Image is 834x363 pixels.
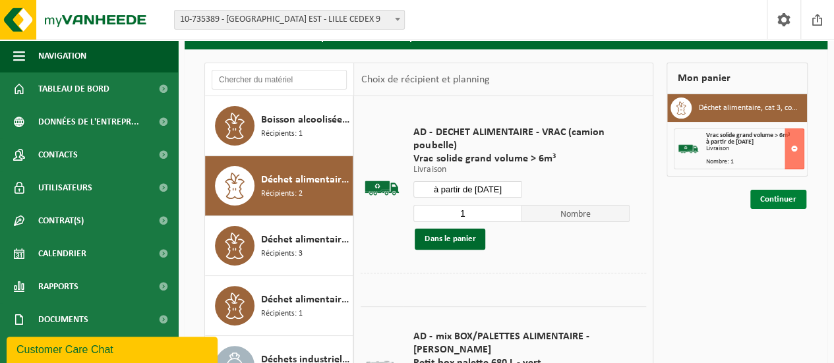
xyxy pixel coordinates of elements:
[667,63,808,94] div: Mon panier
[705,146,804,152] div: Livraison
[415,229,485,250] button: Dans le panier
[175,11,404,29] span: 10-735389 - SUEZ RV NORD EST - LILLE CEDEX 9
[705,138,753,146] strong: à partir de [DATE]
[413,181,521,198] input: Sélectionnez date
[261,172,349,188] span: Déchet alimentaire, cat 3, contenant des produits d'origine animale, emballage synthétique
[261,308,303,320] span: Récipients: 1
[205,156,353,216] button: Déchet alimentaire, cat 3, contenant des produits d'origine animale, emballage synthétique Récipi...
[38,270,78,303] span: Rapports
[38,171,92,204] span: Utilisateurs
[413,330,630,356] span: AD - mix BOX/PALETTES ALIMENTAIRE - [PERSON_NAME]
[38,138,78,171] span: Contacts
[38,40,86,72] span: Navigation
[521,205,630,222] span: Nombre
[205,216,353,276] button: Déchet alimentaire, catégorie 2, contenant des produits d'origine animale, emballage mélangé Réci...
[38,237,86,270] span: Calendrier
[38,72,109,105] span: Tableau de bord
[261,188,303,200] span: Récipients: 2
[413,126,630,152] span: AD - DECHET ALIMENTAIRE - VRAC (camion poubelle)
[38,303,88,336] span: Documents
[750,190,806,209] a: Continuer
[261,232,349,248] span: Déchet alimentaire, catégorie 2, contenant des produits d'origine animale, emballage mélangé
[205,276,353,336] button: Déchet alimentaire, contenant des produits d'origine animale, non emballé, catégorie 3 Récipients: 1
[261,128,303,140] span: Récipients: 1
[354,63,496,96] div: Choix de récipient et planning
[38,204,84,237] span: Contrat(s)
[413,165,630,175] p: Livraison
[705,159,804,165] div: Nombre: 1
[205,96,353,156] button: Boisson alcoolisée, emballages en verre Récipients: 1
[698,98,797,119] h3: Déchet alimentaire, cat 3, contenant des produits d'origine animale, emballage synthétique
[261,292,349,308] span: Déchet alimentaire, contenant des produits d'origine animale, non emballé, catégorie 3
[413,152,630,165] span: Vrac solide grand volume > 6m³
[261,112,349,128] span: Boisson alcoolisée, emballages en verre
[7,334,220,363] iframe: chat widget
[705,132,789,139] span: Vrac solide grand volume > 6m³
[261,248,303,260] span: Récipients: 3
[212,70,347,90] input: Chercher du matériel
[38,105,139,138] span: Données de l'entrepr...
[174,10,405,30] span: 10-735389 - SUEZ RV NORD EST - LILLE CEDEX 9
